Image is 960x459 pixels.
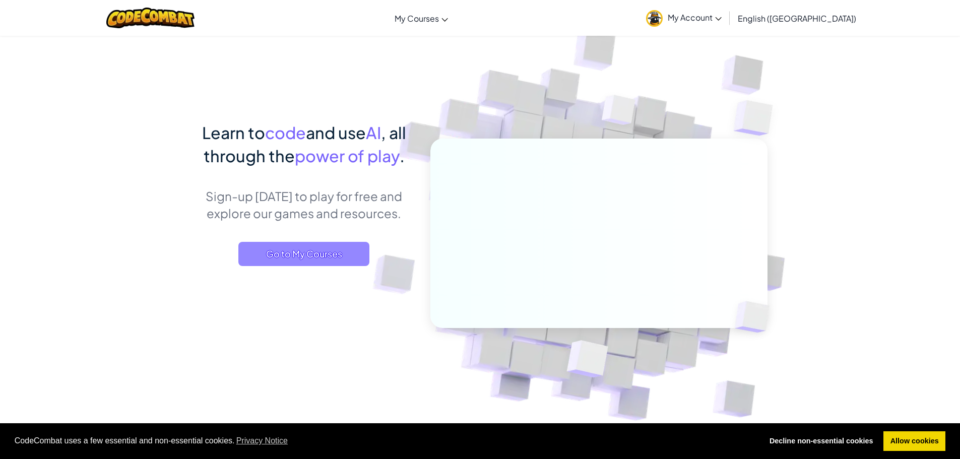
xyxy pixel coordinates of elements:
[718,280,793,354] img: Overlap cubes
[883,431,945,451] a: allow cookies
[106,8,195,28] img: CodeCombat logo
[390,5,453,32] a: My Courses
[738,13,856,24] span: English ([GEOGRAPHIC_DATA])
[265,122,306,143] span: code
[395,13,439,24] span: My Courses
[306,122,366,143] span: and use
[542,319,632,403] img: Overlap cubes
[733,5,861,32] a: English ([GEOGRAPHIC_DATA])
[235,433,290,448] a: learn more about cookies
[762,431,880,451] a: deny cookies
[400,146,405,166] span: .
[238,242,369,266] a: Go to My Courses
[646,10,663,27] img: avatar
[641,2,727,34] a: My Account
[295,146,400,166] span: power of play
[15,433,755,448] span: CodeCombat uses a few essential and non-essential cookies.
[583,75,655,150] img: Overlap cubes
[366,122,381,143] span: AI
[714,76,801,161] img: Overlap cubes
[668,12,722,23] span: My Account
[193,187,415,222] p: Sign-up [DATE] to play for free and explore our games and resources.
[202,122,265,143] span: Learn to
